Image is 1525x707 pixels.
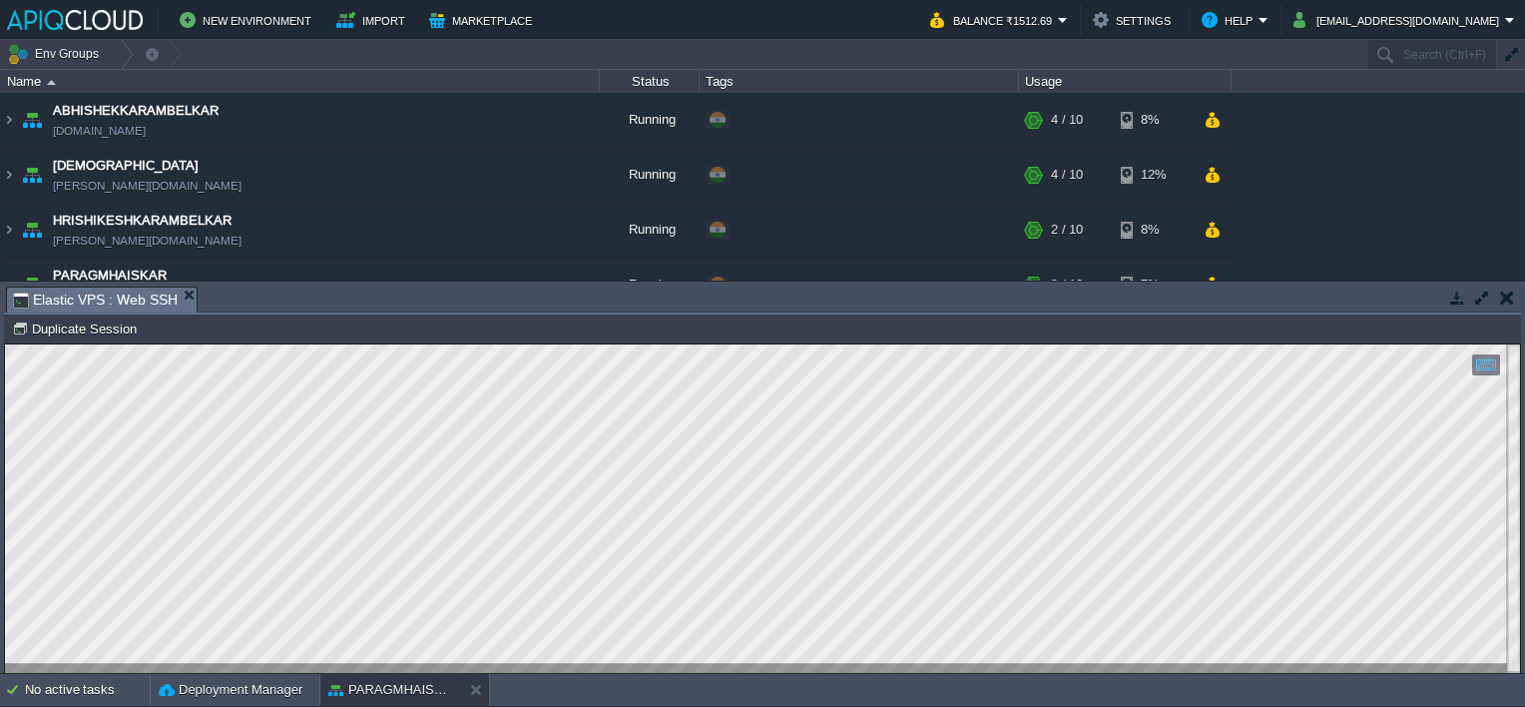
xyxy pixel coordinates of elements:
div: 7% [1121,258,1186,312]
img: AMDAwAAAACH5BAEAAAAALAAAAAABAAEAAAICRAEAOw== [18,258,46,312]
div: Status [601,70,699,93]
a: HRISHIKESHKARAMBELKAR [53,211,232,231]
button: Help [1202,8,1259,32]
button: Import [336,8,411,32]
button: Settings [1093,8,1177,32]
a: PARAGMHAISKAR [53,266,167,286]
button: [EMAIL_ADDRESS][DOMAIN_NAME] [1293,8,1505,32]
img: AMDAwAAAACH5BAEAAAAALAAAAAABAAEAAAICRAEAOw== [1,93,17,147]
div: 2 / 10 [1051,203,1083,257]
div: 4 / 10 [1051,148,1083,202]
div: 8% [1121,203,1186,257]
img: AMDAwAAAACH5BAEAAAAALAAAAAABAAEAAAICRAEAOw== [18,148,46,202]
div: 12% [1121,148,1186,202]
img: AMDAwAAAACH5BAEAAAAALAAAAAABAAEAAAICRAEAOw== [18,203,46,257]
div: Tags [701,70,1018,93]
div: Running [600,93,700,147]
a: [PERSON_NAME][DOMAIN_NAME] [53,231,242,251]
a: [DOMAIN_NAME] [53,121,146,141]
div: Running [600,203,700,257]
div: No active tasks [25,674,150,706]
button: PARAGMHAISKAR [328,680,454,700]
button: New Environment [180,8,317,32]
img: AMDAwAAAACH5BAEAAAAALAAAAAABAAEAAAICRAEAOw== [1,148,17,202]
a: ABHISHEKKARAMBELKAR [53,101,219,121]
img: AMDAwAAAACH5BAEAAAAALAAAAAABAAEAAAICRAEAOw== [47,80,56,85]
button: Duplicate Session [12,320,143,338]
button: Env Groups [7,40,106,68]
img: APIQCloud [7,10,143,30]
img: AMDAwAAAACH5BAEAAAAALAAAAAABAAEAAAICRAEAOw== [1,203,17,257]
span: Elastic VPS : Web SSH [13,288,178,313]
img: AMDAwAAAACH5BAEAAAAALAAAAAABAAEAAAICRAEAOw== [1,258,17,312]
div: Usage [1020,70,1231,93]
button: Marketplace [429,8,538,32]
button: Balance ₹1512.69 [930,8,1058,32]
a: [PERSON_NAME][DOMAIN_NAME] [53,176,242,196]
button: Deployment Manager [159,680,302,700]
div: Name [2,70,599,93]
div: 8% [1121,93,1186,147]
div: Running [600,258,700,312]
img: AMDAwAAAACH5BAEAAAAALAAAAAABAAEAAAICRAEAOw== [18,93,46,147]
div: Running [600,148,700,202]
div: 4 / 10 [1051,93,1083,147]
div: 3 / 10 [1051,258,1083,312]
a: [DEMOGRAPHIC_DATA] [53,156,199,176]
